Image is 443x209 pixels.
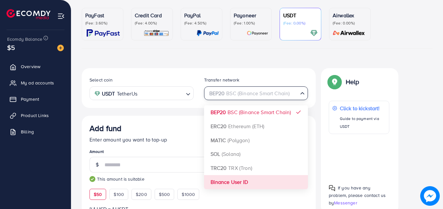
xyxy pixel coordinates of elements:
h3: Add fund [90,124,121,133]
strong: MATIC [211,137,226,144]
img: guide [90,176,95,182]
span: $50 [94,191,102,198]
a: Billing [5,125,66,138]
p: Click to kickstart! [340,104,386,112]
strong: Binance User ID [211,178,248,186]
strong: BEP20 [211,109,226,116]
p: (Fee: 4.50%) [184,21,219,26]
img: card [331,29,367,37]
strong: USDT [102,89,115,98]
a: Overview [5,60,66,73]
span: Billing [21,128,34,135]
p: Enter amount you want to top-up [90,136,308,143]
span: TetherUs [117,89,137,98]
strong: SOL [211,150,220,157]
p: PayPal [184,11,219,19]
legend: Amount [90,149,308,157]
img: card [197,29,219,37]
p: (Fee: 4.00%) [135,21,169,26]
label: Transfer network [204,77,240,83]
input: Search for option [207,88,298,98]
p: Guide to payment via USDT [340,115,386,130]
label: Select coin [90,77,113,83]
p: (Fee: 3.60%) [85,21,120,26]
p: (Fee: 0.00%) [283,21,318,26]
span: (Solana) [222,150,241,157]
span: $5 [7,43,15,52]
span: My ad accounts [21,80,54,86]
img: Popup guide [329,185,335,191]
img: card [144,29,169,37]
a: My ad accounts [5,76,66,89]
span: (Polygon) [228,137,249,144]
img: Popup guide [329,76,340,88]
div: Search for option [204,86,308,100]
p: USDT [283,11,318,19]
img: coin [94,91,100,97]
span: Product Links [21,112,49,119]
input: Search for option [139,88,183,98]
span: $200 [136,191,147,198]
p: Airwallex [333,11,367,19]
img: logo [7,9,50,19]
small: This amount is suitable [90,176,308,182]
span: Messenger [334,200,357,206]
div: Search for option [90,86,194,100]
img: card [87,29,120,37]
a: Product Links [5,109,66,122]
img: image [420,186,440,206]
p: PayFast [85,11,120,19]
img: card [247,29,268,37]
span: $100 [114,191,124,198]
span: Ecomdy Balance [7,36,42,42]
span: $500 [159,191,170,198]
p: (Fee: 1.00%) [234,21,268,26]
span: $1000 [182,191,195,198]
span: TRX (Tron) [228,164,252,172]
span: Overview [21,63,40,70]
span: If you have any problem, please contact us by [329,185,386,206]
p: Payoneer [234,11,268,19]
span: Ethereum (ETH) [228,123,264,130]
span: BSC (Binance Smart Chain) [228,109,291,116]
span: Payment [21,96,39,102]
p: Credit Card [135,11,169,19]
img: menu [57,12,65,20]
img: image [57,45,64,51]
strong: ERC20 [211,123,227,130]
p: Help [346,78,359,86]
img: card [310,29,318,37]
strong: TRC20 [211,164,227,172]
a: Payment [5,93,66,106]
p: (Fee: 0.00%) [333,21,367,26]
